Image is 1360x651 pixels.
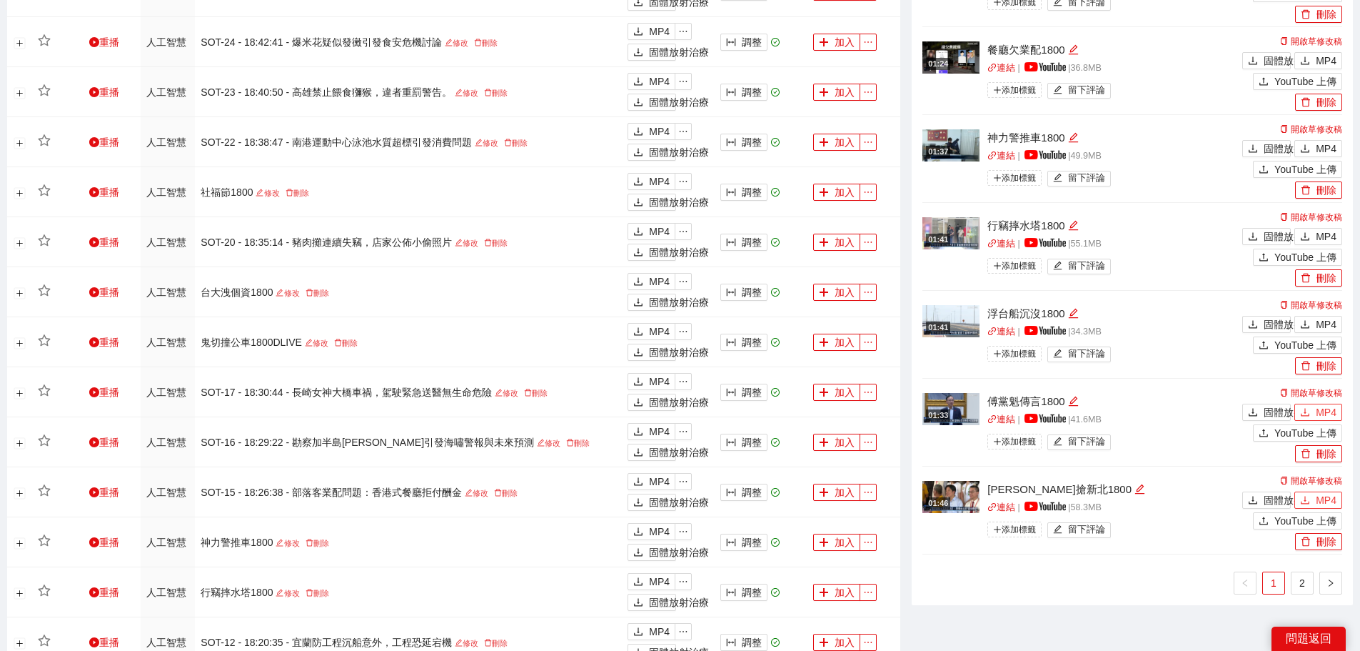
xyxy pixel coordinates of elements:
button: 刪除刪除 [1295,269,1342,287]
font: YouTube 上傳 [1274,164,1336,175]
font: 修改 [463,239,478,247]
button: 下載固體放射治療 [628,194,676,211]
button: 展開行 [14,237,26,249]
font: 重播 [99,287,119,298]
button: 省略 [860,334,877,351]
font: 固體放射治療 [1264,55,1324,66]
button: 加加入 [813,384,860,401]
font: 重播 [99,136,119,148]
button: 省略 [675,273,692,290]
font: 01:41 [928,235,948,244]
span: 編輯 [475,139,483,146]
span: 省略 [860,187,876,197]
span: 遊戲圈 [89,137,99,147]
span: 編輯 [256,189,263,197]
font: 調整 [742,36,762,48]
font: 開啟草修改稿 [1291,300,1342,310]
font: 01:24 [928,59,948,68]
span: 下載 [1248,232,1258,243]
span: 遊戲圈 [89,287,99,297]
font: 刪除 [492,239,508,247]
font: YouTube 上傳 [1274,76,1336,87]
button: 展開行 [14,337,26,349]
font: 留下評論 [1068,349,1105,359]
button: 展開行 [14,287,26,299]
font: 加入 [835,287,855,298]
font: 留下評論 [1068,173,1105,183]
button: 省略 [860,234,877,251]
span: 下載 [1248,319,1258,331]
font: 留下評論 [1068,85,1105,95]
span: 下載 [633,97,643,109]
span: 加 [819,87,829,99]
font: 加入 [835,387,855,398]
button: 編輯留下評論 [1047,83,1111,99]
font: 重播 [99,36,119,48]
font: MP4 [649,276,670,287]
font: 固體放射治療 [1264,231,1324,242]
font: MP4 [649,326,670,337]
button: 編輯留下評論 [1047,171,1111,187]
button: 列寬調整 [720,334,767,351]
span: 列寬 [726,237,736,249]
button: 下載MP4 [1294,228,1342,245]
font: 刪除 [482,39,498,47]
span: 刪除 [1301,9,1311,21]
span: 刪除 [1301,361,1311,372]
span: 編輯 [455,89,463,96]
font: 固體放射治療 [1264,319,1324,330]
span: 列寬 [726,87,736,99]
button: 刪除刪除 [1295,182,1342,199]
div: 編輯 [1068,393,1079,410]
button: 刪除刪除 [1295,357,1342,374]
button: 加加入 [813,34,860,51]
font: 連結 [997,327,1015,337]
button: 加加入 [813,284,860,301]
font: 01:37 [928,147,948,156]
font: 調整 [742,337,762,348]
font: 調整 [742,387,762,398]
font: 重播 [99,337,119,348]
span: 下載 [1300,144,1310,155]
span: 刪除 [484,89,492,96]
font: 固體放射治療 [649,96,709,108]
span: 複製 [1280,301,1289,309]
div: 編輯 [1068,129,1079,146]
font: MP4 [1316,143,1336,154]
button: 省略 [675,223,692,240]
span: 下載 [633,347,643,359]
img: 260d43cf-3aa7-4673-a29b-fe2ddfd0af24.jpg [922,393,979,425]
span: 下載 [633,327,643,338]
button: 展開行 [14,187,26,199]
button: 下載固體放射治療 [1242,52,1291,69]
button: 下載固體放射治療 [1242,404,1291,421]
button: 下載固體放射治療 [628,94,676,111]
font: MP4 [649,176,670,187]
font: 調整 [742,287,762,298]
button: 加加入 [813,184,860,201]
button: 列寬調整 [720,184,767,201]
button: 下載固體放射治療 [628,344,676,361]
font: MP4 [649,26,670,37]
span: 加 [819,287,829,299]
font: 修改 [313,339,328,347]
img: yt_logo_rgb_light.a676ea31.png [1024,62,1066,71]
button: 下載MP4 [628,173,675,190]
button: 省略 [675,173,692,190]
span: 省略 [860,137,876,147]
font: 加入 [835,337,855,348]
font: 修改 [453,39,468,47]
span: 關聯 [987,151,997,160]
img: 9cf1e4f6-c3b5-4128-9509-6da40e7be2a2.jpg [922,129,979,161]
span: 列寬 [726,187,736,199]
span: 下載 [633,147,643,159]
img: 5c041044-e297-41ff-9734-45efd6efe97a.jpg [922,41,979,74]
span: 刪除 [334,339,342,347]
span: 關聯 [987,63,997,72]
font: 重播 [99,86,119,98]
span: 省略 [675,327,691,337]
font: 刪除 [313,289,329,297]
font: 修改 [463,89,478,97]
span: 列寬 [726,137,736,149]
button: 省略 [860,384,877,401]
